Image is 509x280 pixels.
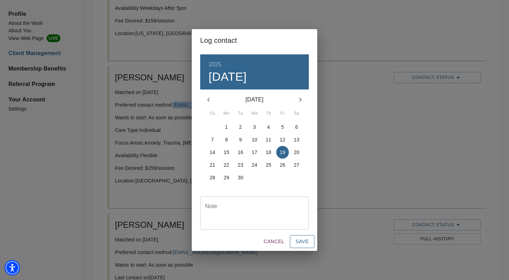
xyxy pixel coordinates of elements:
button: 26 [276,159,289,171]
button: 23 [234,159,247,171]
p: 5 [281,124,284,131]
p: 13 [294,136,299,143]
p: 3 [253,124,256,131]
p: [DATE] [217,95,292,104]
button: 3 [248,121,261,133]
p: 18 [266,149,271,156]
button: 2025 [209,60,221,69]
span: Su [206,110,219,117]
span: Fr [276,110,289,117]
button: 20 [290,146,303,159]
button: 1 [220,121,233,133]
p: 16 [238,149,243,156]
p: 2 [239,124,242,131]
button: 4 [262,121,275,133]
button: 5 [276,121,289,133]
p: 29 [224,174,229,181]
button: 25 [262,159,275,171]
span: Cancel [264,237,284,246]
p: 15 [224,149,229,156]
button: 27 [290,159,303,171]
div: Accessibility Menu [5,260,20,275]
p: 27 [294,161,299,168]
button: 24 [248,159,261,171]
h2: Log contact [200,35,309,46]
p: 30 [238,174,243,181]
p: 21 [210,161,215,168]
button: 16 [234,146,247,159]
p: 20 [294,149,299,156]
p: 22 [224,161,229,168]
p: 17 [252,149,257,156]
p: 19 [280,149,285,156]
p: 12 [280,136,285,143]
button: 8 [220,133,233,146]
button: 29 [220,171,233,184]
button: 18 [262,146,275,159]
p: 14 [210,149,215,156]
p: 8 [225,136,228,143]
p: 9 [239,136,242,143]
p: 24 [252,161,257,168]
button: Save [290,235,314,248]
p: 10 [252,136,257,143]
p: 4 [267,124,270,131]
p: 25 [266,161,271,168]
p: 28 [210,174,215,181]
button: 6 [290,121,303,133]
span: We [248,110,261,117]
button: 7 [206,133,219,146]
span: Tu [234,110,247,117]
button: 13 [290,133,303,146]
button: 28 [206,171,219,184]
button: 19 [276,146,289,159]
span: Th [262,110,275,117]
p: 1 [225,124,228,131]
button: 30 [234,171,247,184]
p: 6 [295,124,298,131]
button: Cancel [261,235,287,248]
button: 2 [234,121,247,133]
button: 21 [206,159,219,171]
button: 17 [248,146,261,159]
p: 7 [211,136,214,143]
button: 11 [262,133,275,146]
button: 12 [276,133,289,146]
button: 22 [220,159,233,171]
span: Mo [220,110,233,117]
span: Save [296,237,309,246]
p: 11 [266,136,271,143]
button: 9 [234,133,247,146]
button: [DATE] [209,69,247,84]
span: Sa [290,110,303,117]
button: 15 [220,146,233,159]
button: 14 [206,146,219,159]
p: 26 [280,161,285,168]
button: 10 [248,133,261,146]
p: 23 [238,161,243,168]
